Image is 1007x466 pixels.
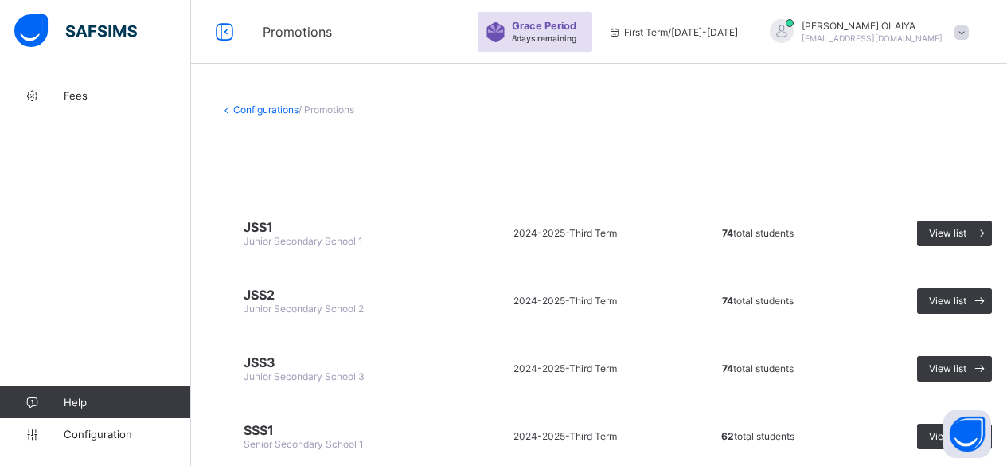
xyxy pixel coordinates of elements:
span: [EMAIL_ADDRESS][DOMAIN_NAME] [802,33,943,43]
span: Junior Secondary School 3 [244,370,365,382]
span: JSS2 [244,287,435,303]
span: session/term information [608,26,738,38]
span: / Promotions [299,104,354,116]
div: CHRISTYOLAIYA [754,19,977,45]
span: Junior Secondary School 2 [244,303,364,315]
a: Configurations [233,104,299,116]
span: Third Term [569,362,617,374]
span: [PERSON_NAME] OLAIYA [802,20,943,32]
span: JSS3 [244,354,435,370]
span: 2024-2025 - [513,362,569,374]
img: safsims [14,14,137,48]
span: Junior Secondary School 1 [244,235,363,247]
span: Senior Secondary School 1 [244,438,364,450]
span: View list [929,430,966,442]
span: total students [721,430,794,442]
span: View list [929,227,966,239]
button: Open asap [943,410,991,458]
b: 74 [722,295,733,307]
span: total students [722,362,794,374]
span: JSS1 [244,219,435,235]
span: total students [722,227,794,239]
span: Third Term [569,430,617,442]
b: 74 [722,227,733,239]
span: Fees [64,89,191,102]
img: sticker-purple.71386a28dfed39d6af7621340158ba97.svg [486,22,505,42]
span: Configuration [64,428,190,441]
span: 8 days remaining [512,33,576,43]
span: SSS1 [244,422,435,438]
span: Promotions [263,24,462,40]
span: Third Term [569,227,617,239]
span: 2024-2025 - [513,430,569,442]
b: 74 [722,362,733,374]
span: View list [929,295,966,307]
span: 2024-2025 - [513,227,569,239]
span: Help [64,396,190,409]
span: Grace Period [512,20,576,32]
span: total students [722,295,794,307]
span: Third Term [569,295,617,307]
span: 2024-2025 - [513,295,569,307]
span: View list [929,362,966,374]
b: 62 [721,430,734,442]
